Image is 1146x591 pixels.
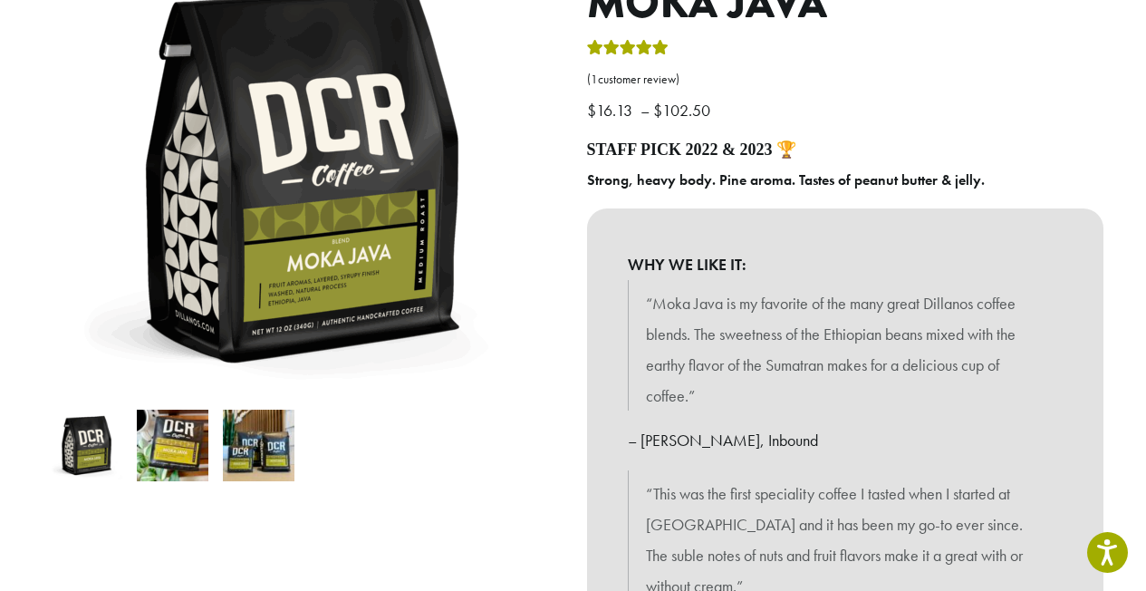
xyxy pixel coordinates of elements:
bdi: 16.13 [587,100,637,121]
a: (1customer review) [587,71,1103,89]
span: $ [587,100,596,121]
b: WHY WE LIKE IT: [628,249,1063,280]
p: – [PERSON_NAME], Inbound [628,425,1063,456]
h4: STAFF PICK 2022 & 2023 🏆 [587,140,1103,160]
span: – [640,100,650,121]
img: Moka Java - Image 3 [223,410,294,481]
p: “Moka Java is my favorite of the many great Dillanos coffee blends. The sweetness of the Ethiopia... [646,288,1045,411]
div: Rated 5.00 out of 5 [587,37,669,64]
img: Moka Java [51,410,122,481]
img: Moka Java - Image 2 [137,410,208,481]
b: Strong, heavy body. Pine aroma. Tastes of peanut butter & jelly. [587,170,985,189]
span: 1 [591,72,598,87]
span: $ [653,100,662,121]
bdi: 102.50 [653,100,715,121]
